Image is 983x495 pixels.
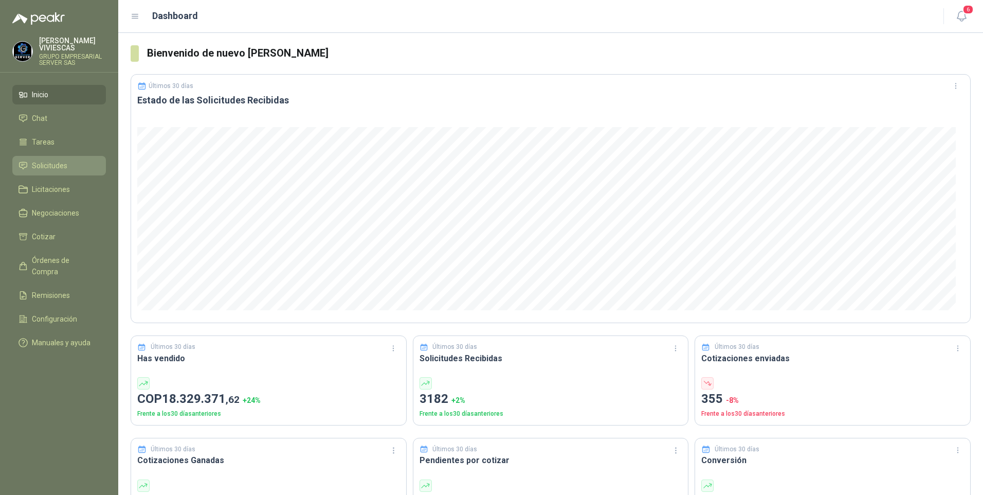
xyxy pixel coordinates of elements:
h3: Estado de las Solicitudes Recibidas [137,94,964,107]
span: Chat [32,113,47,124]
a: Cotizar [12,227,106,246]
button: 6 [952,7,971,26]
p: 355 [701,390,964,409]
p: COP [137,390,400,409]
a: Licitaciones [12,180,106,199]
h3: Pendientes por cotizar [420,454,682,467]
a: Tareas [12,132,106,152]
span: + 24 % [243,396,261,404]
h3: Bienvenido de nuevo [PERSON_NAME] [147,45,971,61]
h3: Has vendido [137,352,400,365]
h3: Conversión [701,454,964,467]
a: Inicio [12,85,106,104]
p: Últimos 30 días [432,445,477,454]
span: Licitaciones [32,184,70,195]
span: Remisiones [32,290,70,301]
h3: Solicitudes Recibidas [420,352,682,365]
p: Últimos 30 días [151,445,195,454]
h3: Cotizaciones enviadas [701,352,964,365]
a: Solicitudes [12,156,106,175]
h1: Dashboard [152,9,198,23]
p: Frente a los 30 días anteriores [701,409,964,419]
p: [PERSON_NAME] VIVIESCAS [39,37,106,51]
p: Últimos 30 días [149,82,193,90]
span: Manuales y ayuda [32,337,90,348]
p: Frente a los 30 días anteriores [420,409,682,419]
a: Manuales y ayuda [12,333,106,352]
span: -8 % [726,396,739,404]
span: Órdenes de Compra [32,255,96,277]
a: Remisiones [12,286,106,305]
span: Tareas [32,136,54,148]
img: Company Logo [13,42,32,61]
span: Solicitudes [32,160,67,171]
span: Configuración [32,313,77,325]
a: Negociaciones [12,203,106,223]
p: Últimos 30 días [432,342,477,352]
img: Logo peakr [12,12,65,25]
a: Chat [12,109,106,128]
a: Configuración [12,309,106,329]
h3: Cotizaciones Ganadas [137,454,400,467]
span: Inicio [32,89,48,100]
p: Frente a los 30 días anteriores [137,409,400,419]
span: 6 [962,5,974,14]
span: Negociaciones [32,207,79,219]
p: GRUPO EMPRESARIAL SERVER SAS [39,54,106,66]
p: 3182 [420,390,682,409]
a: Órdenes de Compra [12,251,106,281]
span: 18.329.371 [162,392,240,406]
span: + 2 % [451,396,465,404]
p: Últimos 30 días [715,342,759,352]
p: Últimos 30 días [715,445,759,454]
span: ,62 [226,394,240,405]
span: Cotizar [32,231,56,242]
p: Últimos 30 días [151,342,195,352]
